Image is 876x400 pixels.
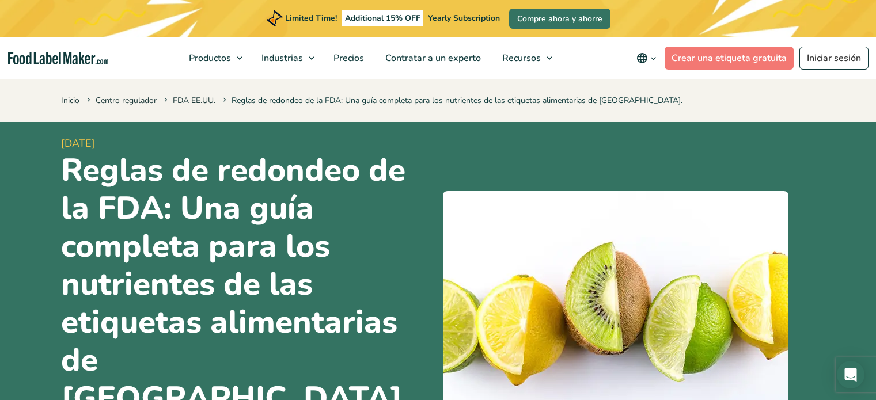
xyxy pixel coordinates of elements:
span: Additional 15% OFF [342,10,423,26]
a: Iniciar sesión [799,47,869,70]
span: Recursos [499,52,542,64]
span: Industrias [258,52,304,64]
a: Centro regulador [96,95,157,106]
span: Precios [330,52,365,64]
a: Precios [323,37,372,79]
a: Compre ahora y ahorre [509,9,610,29]
a: Contratar a un experto [375,37,489,79]
div: Open Intercom Messenger [837,361,864,388]
a: Inicio [61,95,79,106]
a: Recursos [492,37,558,79]
a: FDA EE.UU. [173,95,215,106]
span: Reglas de redondeo de la FDA: Una guía completa para los nutrientes de las etiquetas alimentarias... [221,95,682,106]
span: Contratar a un experto [382,52,482,64]
a: Crear una etiqueta gratuita [665,47,794,70]
a: Industrias [251,37,320,79]
span: Productos [185,52,232,64]
span: [DATE] [61,136,434,151]
a: Productos [179,37,248,79]
span: Yearly Subscription [428,13,500,24]
span: Limited Time! [285,13,337,24]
